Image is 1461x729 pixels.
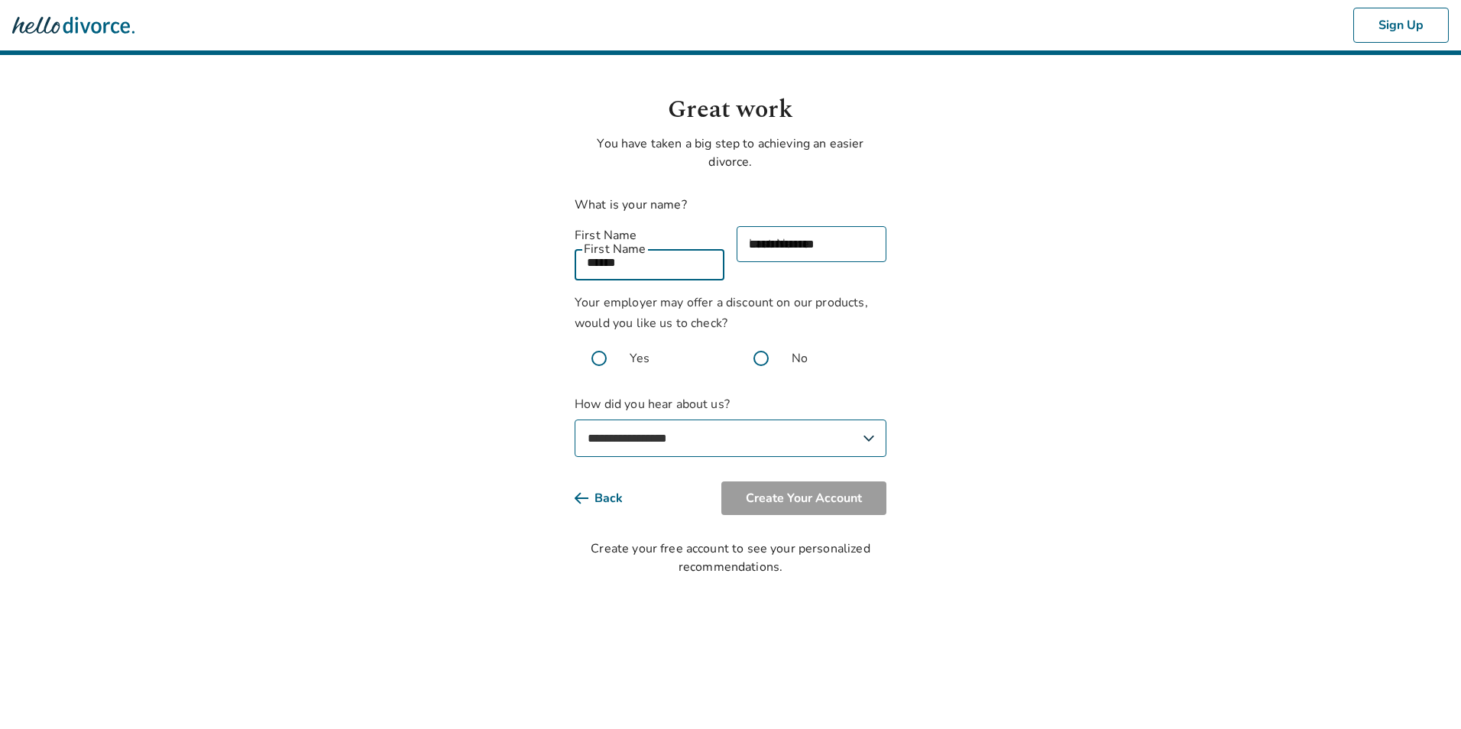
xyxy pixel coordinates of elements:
label: First Name [575,226,724,245]
img: Hello Divorce Logo [12,10,134,40]
div: Widget de chat [1385,656,1461,729]
label: What is your name? [575,196,687,213]
p: You have taken a big step to achieving an easier divorce. [575,134,886,171]
span: Your employer may offer a discount on our products, would you like us to check? [575,294,868,332]
div: Create your free account to see your personalized recommendations. [575,539,886,576]
span: No [792,349,808,368]
span: Yes [630,349,650,368]
h1: Great work [575,92,886,128]
button: Back [575,481,647,515]
button: Create Your Account [721,481,886,515]
label: How did you hear about us? [575,395,886,457]
button: Sign Up [1353,8,1449,43]
select: How did you hear about us? [575,420,886,457]
iframe: Chat Widget [1385,656,1461,729]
